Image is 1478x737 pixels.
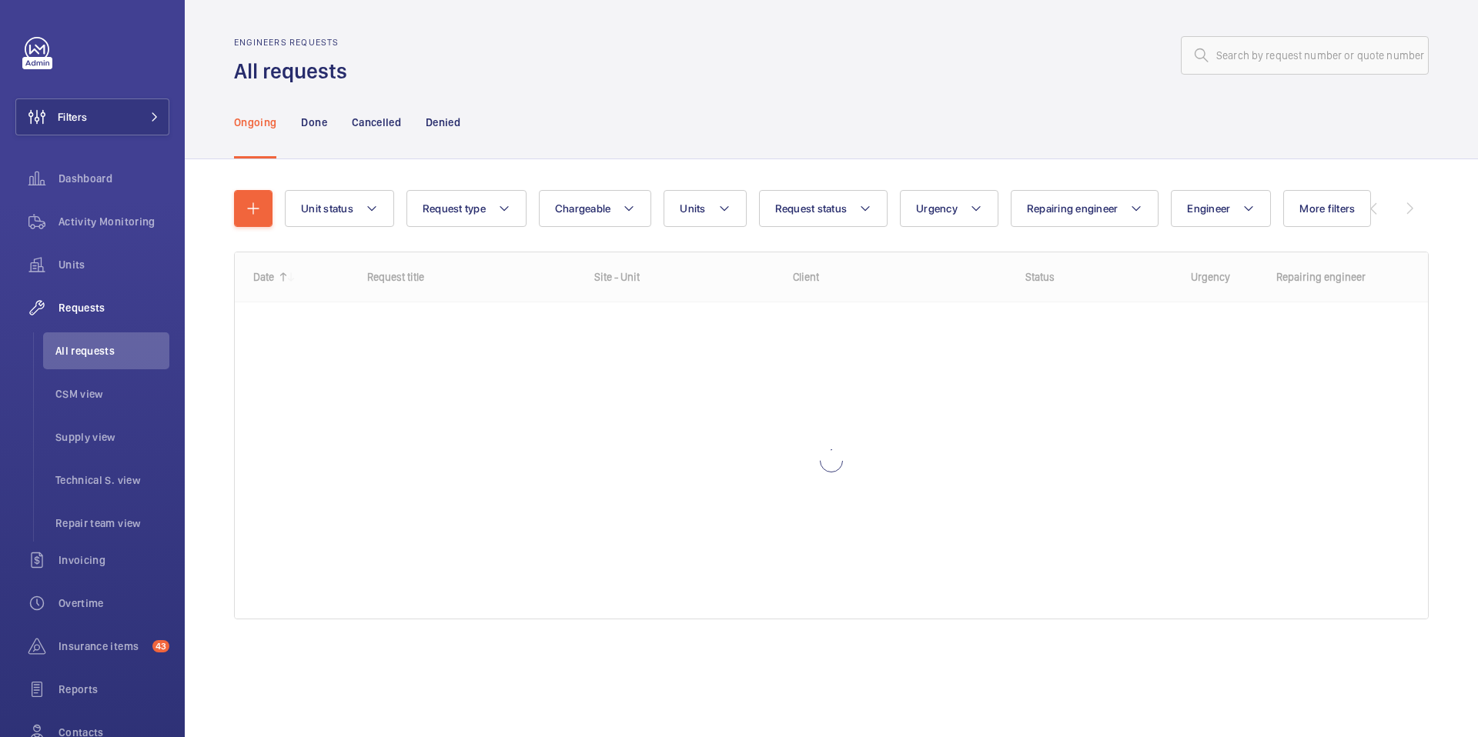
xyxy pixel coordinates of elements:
span: Units [59,257,169,272]
span: Repairing engineer [1027,202,1119,215]
span: Request type [423,202,486,215]
span: Dashboard [59,171,169,186]
span: Activity Monitoring [59,214,169,229]
span: All requests [55,343,169,358]
span: Supply view [55,429,169,445]
p: Cancelled [352,115,401,130]
h1: All requests [234,57,356,85]
span: Chargeable [555,202,611,215]
span: Insurance items [59,639,146,654]
span: Engineer [1187,202,1230,215]
button: More filters [1283,190,1371,227]
h2: Engineers requests [234,37,356,48]
p: Done [301,115,326,130]
span: Requests [59,300,169,315]
span: Unit status [301,202,353,215]
span: Technical S. view [55,472,169,488]
span: Urgency [916,202,958,215]
button: Request type [406,190,527,227]
button: Request status [759,190,888,227]
input: Search by request number or quote number [1181,36,1429,75]
span: Reports [59,682,169,697]
span: Repair team view [55,515,169,531]
button: Units [664,190,746,227]
span: 43 [152,640,169,652]
span: Units [680,202,705,215]
button: Chargeable [539,190,652,227]
button: Unit status [285,190,394,227]
button: Urgency [900,190,998,227]
button: Repairing engineer [1011,190,1159,227]
p: Denied [426,115,460,130]
span: Invoicing [59,552,169,568]
span: More filters [1299,202,1355,215]
button: Filters [15,98,169,135]
p: Ongoing [234,115,276,130]
button: Engineer [1171,190,1271,227]
span: Overtime [59,595,169,611]
span: Request status [775,202,848,215]
span: CSM view [55,386,169,402]
span: Filters [58,109,87,125]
